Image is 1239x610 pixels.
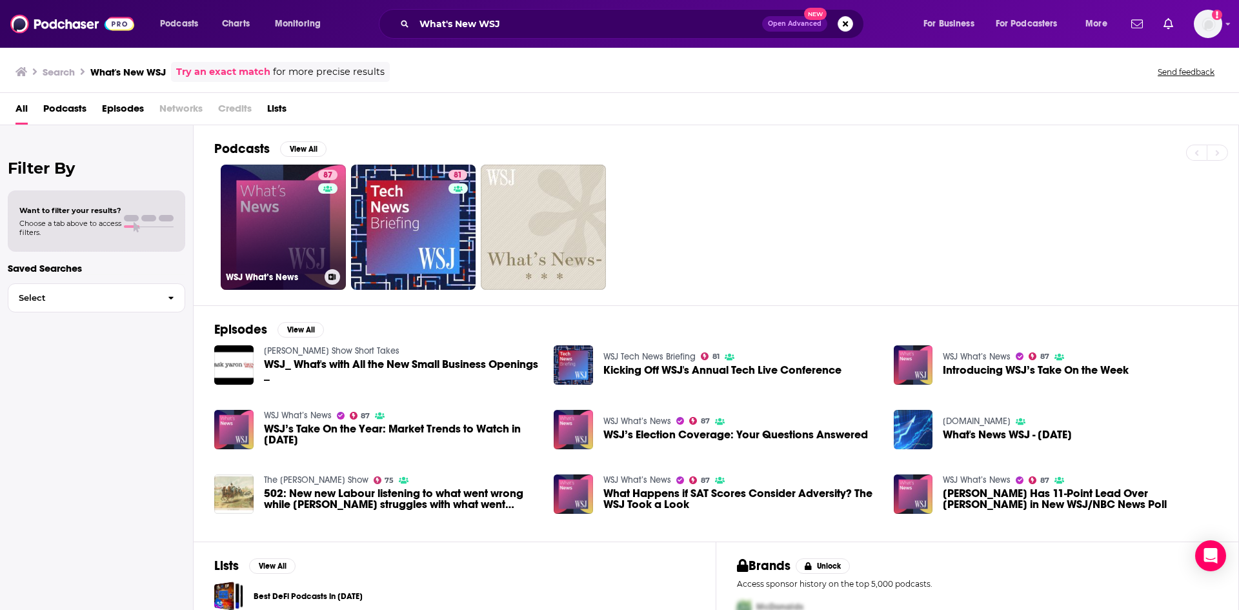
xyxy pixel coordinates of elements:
h2: Episodes [214,321,267,338]
a: InvestorPlace.com [943,416,1011,427]
span: More [1085,15,1107,33]
button: Unlock [796,558,851,574]
a: Episodes [102,98,144,125]
button: open menu [151,14,215,34]
img: What Happens if SAT Scores Consider Adversity? The WSJ Took a Look [554,474,593,514]
a: Introducing WSJ’s Take On the Week [943,365,1129,376]
a: WSJ_ What's with All the New Small Business Openings _ [264,359,539,381]
button: View All [249,558,296,574]
a: 87WSJ What’s News [221,165,346,290]
a: 81 [701,352,720,360]
a: WSJ’s Election Coverage: Your Questions Answered [603,429,868,440]
h2: Brands [737,558,791,574]
a: Show notifications dropdown [1126,13,1148,35]
a: What Happens if SAT Scores Consider Adversity? The WSJ Took a Look [603,488,878,510]
span: Logged in as ClarissaGuerrero [1194,10,1222,38]
button: Send feedback [1154,66,1218,77]
a: WSJ’s Take On the Year: Market Trends to Watch in 2025 [264,423,539,445]
a: 81 [448,170,467,180]
span: 87 [701,418,710,424]
a: WSJ Tech News Briefing [603,351,696,362]
img: 502: New new Labour listening to what went wrong while Boris Johnson struggles with what went Bre... [214,474,254,514]
span: For Podcasters [996,15,1058,33]
img: Biden Has 11-Point Lead Over Trump in New WSJ/NBC News Poll [894,474,933,514]
img: WSJ_ What's with All the New Small Business Openings _ [214,345,254,385]
a: Yaron Brook Show Short Takes [264,345,399,356]
p: Saved Searches [8,262,185,274]
a: The John Batchelor Show [264,474,368,485]
h3: WSJ What’s News [226,272,319,283]
button: open menu [914,14,991,34]
span: WSJ’s Take On the Year: Market Trends to Watch in [DATE] [264,423,539,445]
h2: Lists [214,558,239,574]
button: View All [280,141,327,157]
img: WSJ’s Election Coverage: Your Questions Answered [554,410,593,449]
a: 87 [1029,476,1049,484]
span: 75 [385,478,394,483]
a: 87 [689,476,710,484]
button: Open AdvancedNew [762,16,827,32]
a: Charts [214,14,257,34]
span: Credits [218,98,252,125]
img: WSJ’s Take On the Year: Market Trends to Watch in 2025 [214,410,254,449]
a: Try an exact match [176,65,270,79]
a: WSJ What’s News [603,474,671,485]
span: 87 [701,478,710,483]
input: Search podcasts, credits, & more... [414,14,762,34]
a: 75 [374,476,394,484]
svg: Add a profile image [1212,10,1222,20]
a: 502: New new Labour listening to what went wrong while Boris Johnson struggles with what went Bre... [264,488,539,510]
a: Biden Has 11-Point Lead Over Trump in New WSJ/NBC News Poll [943,488,1218,510]
a: 87 [1029,352,1049,360]
img: Kicking Off WSJ's Annual Tech Live Conference [554,345,593,385]
a: 87 [689,417,710,425]
p: Access sponsor history on the top 5,000 podcasts. [737,579,1218,589]
span: 81 [712,354,720,360]
h2: Podcasts [214,141,270,157]
span: What's News WSJ - [DATE] [943,429,1072,440]
div: Search podcasts, credits, & more... [391,9,876,39]
span: [PERSON_NAME] Has 11-Point Lead Over [PERSON_NAME] in New WSJ/NBC News Poll [943,488,1218,510]
span: Select [8,294,157,302]
h2: Filter By [8,159,185,178]
a: PodcastsView All [214,141,327,157]
a: Kicking Off WSJ's Annual Tech Live Conference [603,365,841,376]
span: Charts [222,15,250,33]
a: Introducing WSJ’s Take On the Week [894,345,933,385]
span: Open Advanced [768,21,821,27]
span: 87 [1040,478,1049,483]
a: Lists [267,98,287,125]
button: View All [277,322,324,338]
a: Best DeFi Podcasts in [DATE] [254,589,363,604]
a: WSJ What’s News [943,474,1011,485]
span: 87 [1040,354,1049,360]
a: WSJ What’s News [943,351,1011,362]
a: All [15,98,28,125]
div: Open Intercom Messenger [1195,540,1226,571]
a: WSJ What’s News [603,416,671,427]
span: Want to filter your results? [19,206,121,215]
span: 87 [361,413,370,419]
a: EpisodesView All [214,321,324,338]
a: 87 [318,170,337,180]
span: 81 [454,169,462,182]
button: open menu [987,14,1076,34]
img: Podchaser - Follow, Share and Rate Podcasts [10,12,134,36]
a: Podcasts [43,98,86,125]
span: for more precise results [273,65,385,79]
button: Show profile menu [1194,10,1222,38]
a: WSJ What’s News [264,410,332,421]
h3: What's New WSJ [90,66,166,78]
span: Choose a tab above to access filters. [19,219,121,237]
